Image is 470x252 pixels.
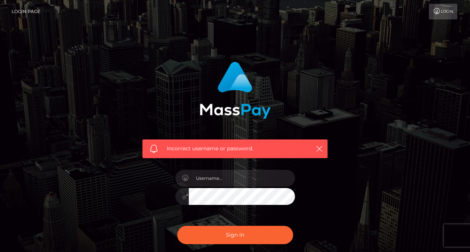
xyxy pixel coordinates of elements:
[200,62,271,119] img: MassPay Login
[189,170,295,187] input: Username...
[167,145,303,153] span: Incorrect username or password.
[12,4,40,19] a: Login Page
[429,4,457,19] a: Login
[177,226,293,244] button: Sign in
